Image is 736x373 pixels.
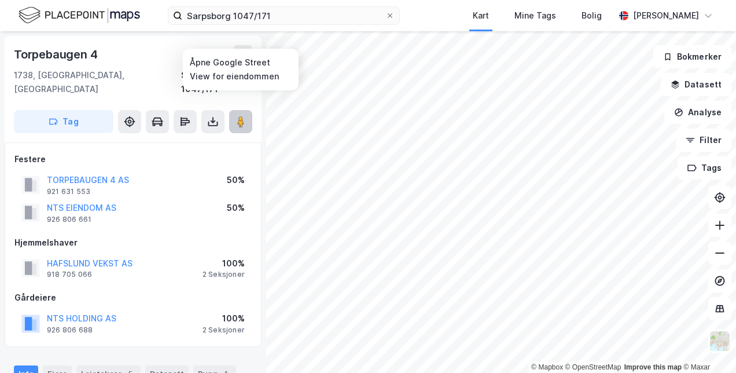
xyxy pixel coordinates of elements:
[531,363,563,371] a: Mapbox
[14,291,252,305] div: Gårdeiere
[47,326,93,335] div: 926 806 688
[683,363,710,371] a: Maxar
[633,9,699,23] div: [PERSON_NAME]
[565,363,621,371] a: OpenStreetMap
[473,9,489,23] div: Kart
[227,201,245,215] div: 50%
[709,330,731,352] img: Z
[14,152,252,166] div: Festere
[182,7,385,24] input: Søk på adresse, matrikkel, gårdeiere, leietakere eller personer
[203,257,245,270] div: 100%
[47,215,91,224] div: 926 806 661
[203,326,245,335] div: 2 Seksjoner
[676,129,731,152] button: Filter
[47,187,90,196] div: 921 631 553
[47,270,92,279] div: 918 705 066
[14,110,113,133] button: Tag
[181,68,252,96] div: Sarpsborg, 1047/171
[203,270,245,279] div: 2 Seksjoner
[678,156,731,180] button: Tags
[664,101,731,124] button: Analyse
[14,68,181,96] div: 1738, [GEOGRAPHIC_DATA], [GEOGRAPHIC_DATA]
[14,45,100,64] div: Torpebaugen 4
[227,173,245,187] div: 50%
[19,5,140,25] img: logo.f888ab2527a4732fd821a326f86c7f29.svg
[624,363,682,371] a: Improve this map
[514,9,556,23] div: Mine Tags
[582,9,602,23] div: Bolig
[203,312,245,326] div: 100%
[14,236,252,250] div: Hjemmelshaver
[661,73,731,96] button: Datasett
[653,45,731,68] button: Bokmerker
